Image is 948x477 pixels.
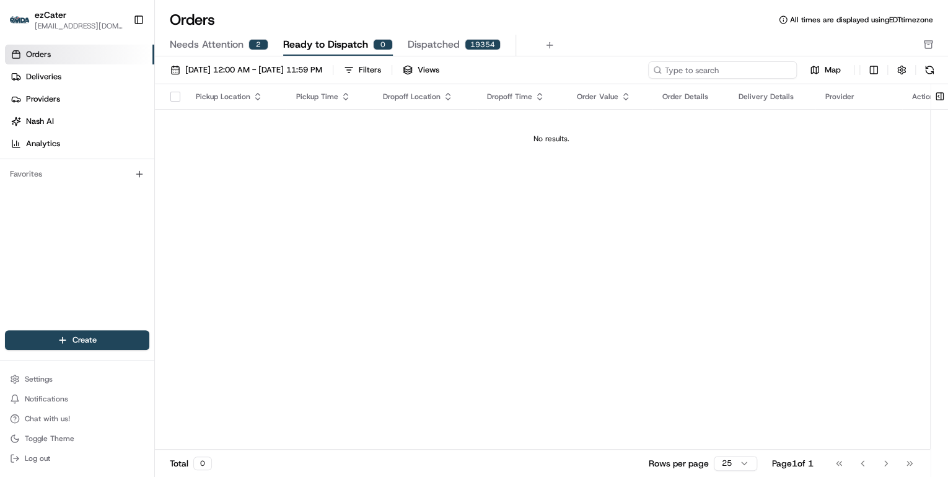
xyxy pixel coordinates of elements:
[383,92,467,102] div: Dropoff Location
[465,39,501,50] div: 19354
[5,330,149,350] button: Create
[25,414,70,424] span: Chat with us!
[649,457,709,470] p: Rows per page
[25,180,95,192] span: Knowledge Base
[12,181,22,191] div: 📗
[193,457,212,470] div: 0
[105,181,115,191] div: 💻
[5,5,128,35] button: ezCaterezCater[EMAIL_ADDRESS][DOMAIN_NAME]
[577,92,643,102] div: Order Value
[32,80,204,93] input: Clear
[26,138,60,149] span: Analytics
[170,10,215,30] h1: Orders
[648,61,797,79] input: Type to search
[12,50,226,69] p: Welcome 👋
[5,45,154,64] a: Orders
[12,118,35,141] img: 1736555255976-a54dd68f-1ca7-489b-9aae-adbdc363a1c4
[42,118,203,131] div: Start new chat
[26,71,61,82] span: Deliveries
[921,61,938,79] button: Refresh
[87,209,150,219] a: Powered byPylon
[5,112,154,131] a: Nash AI
[5,430,149,447] button: Toggle Theme
[772,457,814,470] div: Page 1 of 1
[25,434,74,444] span: Toggle Theme
[25,394,68,404] span: Notifications
[739,92,805,102] div: Delivery Details
[5,67,154,87] a: Deliveries
[283,37,368,52] span: Ready to Dispatch
[10,16,30,24] img: ezCater
[5,89,154,109] a: Providers
[7,175,100,197] a: 📗Knowledge Base
[397,61,445,79] button: Views
[165,61,328,79] button: [DATE] 12:00 AM - [DATE] 11:59 PM
[802,63,849,77] button: Map
[296,92,362,102] div: Pickup Time
[359,64,381,76] div: Filters
[825,92,892,102] div: Provider
[72,335,97,346] span: Create
[5,410,149,427] button: Chat with us!
[5,390,149,408] button: Notifications
[373,39,393,50] div: 0
[35,9,66,21] button: ezCater
[26,116,54,127] span: Nash AI
[100,175,204,197] a: 💻API Documentation
[185,64,322,76] span: [DATE] 12:00 AM - [DATE] 11:59 PM
[12,12,37,37] img: Nash
[170,457,212,470] div: Total
[25,453,50,463] span: Log out
[25,374,53,384] span: Settings
[5,164,149,184] div: Favorites
[26,49,51,60] span: Orders
[5,370,149,388] button: Settings
[418,64,439,76] span: Views
[248,39,268,50] div: 2
[160,134,943,144] div: No results.
[408,37,460,52] span: Dispatched
[196,92,276,102] div: Pickup Location
[487,92,557,102] div: Dropoff Time
[35,21,123,31] button: [EMAIL_ADDRESS][DOMAIN_NAME]
[211,122,226,137] button: Start new chat
[5,450,149,467] button: Log out
[825,64,841,76] span: Map
[170,37,244,52] span: Needs Attention
[912,92,938,102] div: Actions
[42,131,157,141] div: We're available if you need us!
[790,15,933,25] span: All times are displayed using EDT timezone
[5,134,154,154] a: Analytics
[26,94,60,105] span: Providers
[662,92,719,102] div: Order Details
[338,61,387,79] button: Filters
[117,180,199,192] span: API Documentation
[123,210,150,219] span: Pylon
